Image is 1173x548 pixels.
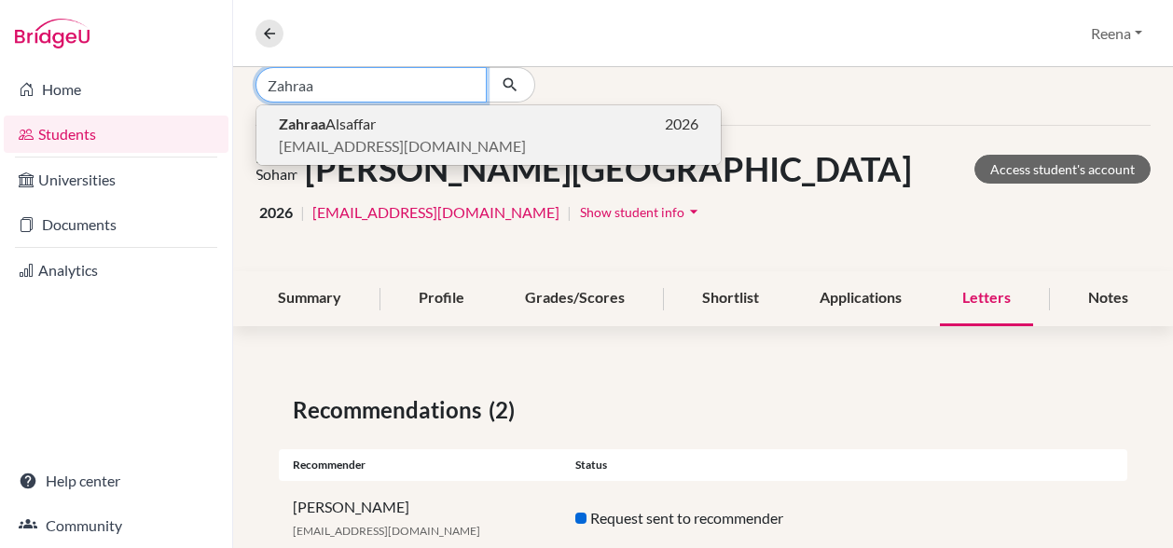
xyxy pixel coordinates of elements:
div: Applications [797,271,924,326]
span: Alsaffar [279,113,376,135]
span: | [300,201,305,224]
div: Letters [940,271,1033,326]
h1: [PERSON_NAME][GEOGRAPHIC_DATA] [305,149,912,189]
a: Access student's account [974,155,1151,184]
div: [PERSON_NAME] [279,496,561,541]
div: Recommender [279,457,561,473]
a: Universities [4,161,228,199]
span: [EMAIL_ADDRESS][DOMAIN_NAME] [293,524,480,538]
b: Zahraa [279,115,325,132]
div: Grades/Scores [503,271,647,326]
span: 2026 [665,113,698,135]
span: 2026 [259,201,293,224]
a: Analytics [4,252,228,289]
a: Community [4,507,228,544]
span: [EMAIL_ADDRESS][DOMAIN_NAME] [279,135,526,158]
a: Home [4,71,228,108]
a: Students [4,116,228,153]
div: Shortlist [680,271,781,326]
span: (2) [489,393,522,427]
i: arrow_drop_down [684,202,703,221]
div: Profile [396,271,487,326]
a: Documents [4,206,228,243]
div: Notes [1066,271,1151,326]
span: Show student info [580,204,684,220]
span: | [567,201,572,224]
a: [EMAIL_ADDRESS][DOMAIN_NAME] [312,201,559,224]
span: Recommendations [293,393,489,427]
button: ZahraaAlsaffar2026[EMAIL_ADDRESS][DOMAIN_NAME] [256,105,721,165]
div: Summary [255,271,364,326]
a: Help center [4,462,228,500]
button: Show student infoarrow_drop_down [579,198,704,226]
div: Status [561,457,844,473]
img: Soham Sanghvi's avatar [255,148,297,190]
button: Reena [1083,16,1151,51]
img: Bridge-U [15,19,90,48]
input: Find student by name... [255,67,487,103]
div: Request sent to recommender [561,507,844,529]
